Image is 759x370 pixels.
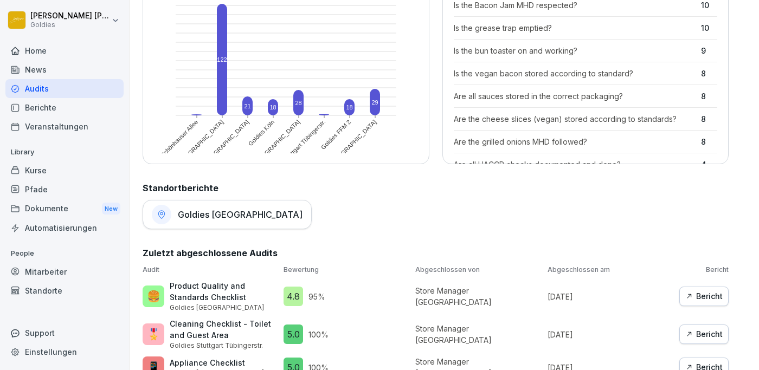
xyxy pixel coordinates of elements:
[143,181,729,194] h2: Standortberichte
[454,90,696,102] p: Are all sauces stored in the correct packaging?
[5,161,124,180] a: Kurse
[5,323,124,342] div: Support
[5,180,124,199] a: Pfade
[5,117,124,136] a: Veranstaltungen
[5,281,124,300] a: Standorte
[170,357,264,368] p: Appliance Checklist
[30,21,110,29] p: Goldies
[147,288,160,304] p: 🍔
[454,45,696,56] p: Is the bun toaster on and working?
[308,291,325,302] p: 95 %
[5,245,124,262] p: People
[685,290,723,302] div: Bericht
[701,159,717,170] p: 4
[679,287,729,306] button: Bericht
[5,262,124,281] a: Mitarbeiter
[701,45,717,56] p: 9
[237,118,301,182] text: Goldies [GEOGRAPHIC_DATA]
[160,118,224,182] text: Goldies [GEOGRAPHIC_DATA]
[313,118,377,182] text: Goldies [GEOGRAPHIC_DATA]
[454,136,696,147] p: Are the grilled onions MHD followed?
[178,209,303,220] h1: Goldies [GEOGRAPHIC_DATA]
[284,287,303,306] div: 4.8
[454,113,696,125] p: Are the cheese slices (vegan) stored according to standards?
[548,291,674,302] p: [DATE]
[548,329,674,340] p: [DATE]
[701,113,717,125] p: 8
[5,41,124,60] a: Home
[454,68,696,79] p: Is the vegan bacon stored according to standard?
[548,265,674,275] p: Abgeschlossen am
[308,329,329,340] p: 100 %
[5,98,124,117] a: Berichte
[5,218,124,237] a: Automatisierungen
[5,199,124,219] div: Dokumente
[679,265,729,275] p: Bericht
[701,22,717,34] p: 10
[701,90,717,102] p: 8
[701,136,717,147] p: 8
[267,118,327,178] text: Goldies Stuttgart Tübingerstr.
[685,328,723,340] div: Bericht
[143,246,729,259] h2: Zuletzt abgeschlossene Audits
[5,342,124,361] a: Einstellungen
[170,280,278,303] p: Product Quality and Standards Checklist
[170,303,278,313] p: Goldies [GEOGRAPHIC_DATA]
[415,323,542,346] p: Store Manager [GEOGRAPHIC_DATA]
[30,11,110,21] p: [PERSON_NAME] [PERSON_NAME]
[284,324,303,344] div: 5.0
[5,60,124,79] a: News
[679,324,729,344] button: Bericht
[102,203,120,215] div: New
[5,79,124,98] a: Audits
[147,326,160,342] p: 🎖️
[284,265,410,275] p: Bewertung
[415,265,542,275] p: Abgeschlossen von
[701,68,717,79] p: 8
[415,285,542,308] p: Store Manager [GEOGRAPHIC_DATA]
[170,341,278,350] p: Goldies Stuttgart Tübingerstr.
[454,159,696,170] p: Are all HACCP checks documented and done?
[247,118,276,147] text: Goldies Köln
[5,144,124,161] p: Library
[186,118,250,182] text: Goldies [GEOGRAPHIC_DATA]
[143,200,312,229] a: Goldies [GEOGRAPHIC_DATA]
[144,118,199,173] text: Goldies Schönhauser Allee
[5,199,124,219] a: DokumenteNew
[454,22,696,34] p: Is the grease trap emptied?
[143,265,278,275] p: Audit
[320,118,352,150] text: Goldies FFM 2
[170,318,278,341] p: Cleaning Checklist - Toilet and Guest Area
